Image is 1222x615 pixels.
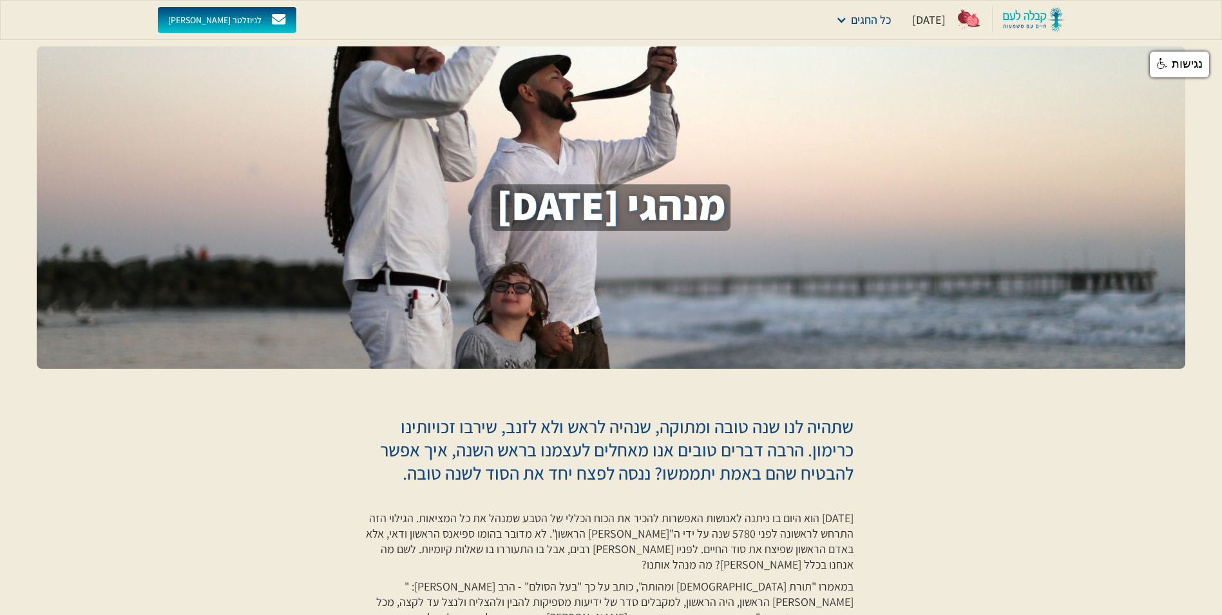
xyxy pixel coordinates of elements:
div: כל החגים [851,11,892,29]
h1: מנהגי [DATE] [492,184,730,231]
a: [PERSON_NAME] לניוזלטר [158,7,296,33]
a: נגישות [1150,52,1209,77]
p: שתהיה לנו שנה טובה ומתוקה, שנהיה לראש ולא לזנב, שירבו זכויותינו כרימון. הרבה דברים טובים אנו מאחל... [363,415,853,485]
div: [PERSON_NAME] לניוזלטר [168,14,262,26]
img: נגישות [1157,58,1169,70]
img: kabbalah-laam-logo-colored-transparent [1003,7,1065,33]
a: [DATE] [907,7,987,33]
p: [DATE] הוא היום בו ניתנה לאנושות האפשרות להכיר את הכוח הכללי של הטבע שמנהל את כל המציאות. הגילוי ... [363,511,853,572]
span: נגישות [1172,57,1203,70]
div: [DATE] [912,12,946,28]
div: כל החגים [830,7,897,33]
